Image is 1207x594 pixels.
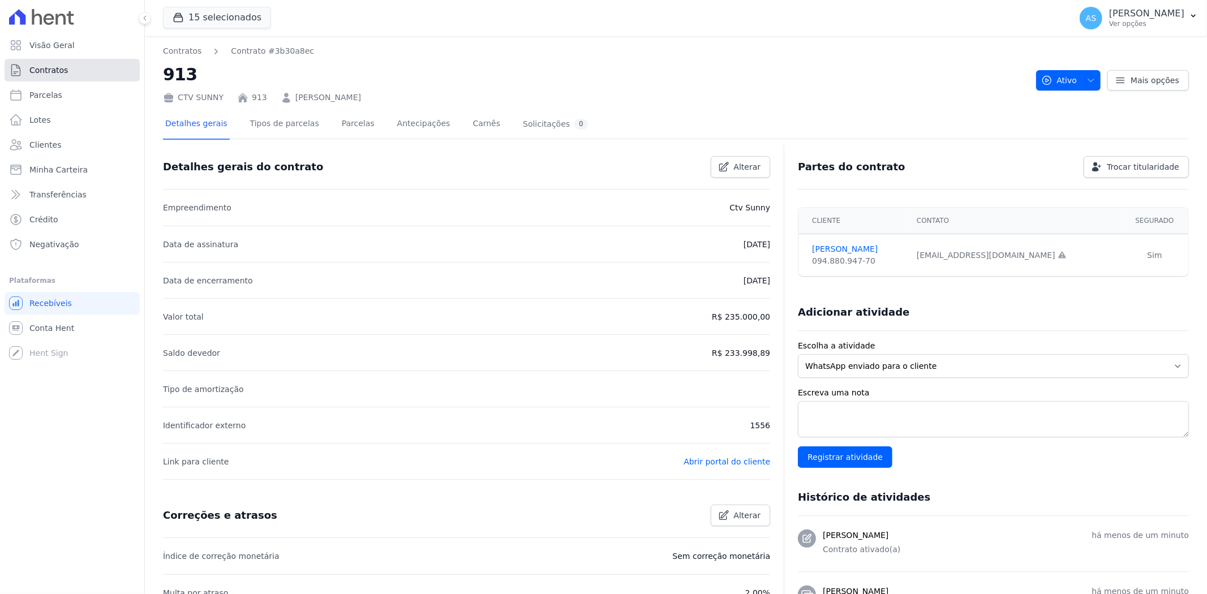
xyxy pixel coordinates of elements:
[29,139,61,150] span: Clientes
[5,84,140,106] a: Parcelas
[163,549,280,563] p: Índice de correção monetária
[29,322,74,334] span: Conta Hent
[798,446,892,468] input: Registrar atividade
[1131,75,1179,86] span: Mais opções
[5,59,140,81] a: Contratos
[711,156,771,178] a: Alterar
[5,34,140,57] a: Visão Geral
[798,208,910,234] th: Cliente
[163,346,220,360] p: Saldo devedor
[5,317,140,339] a: Conta Hent
[734,161,761,173] span: Alterar
[29,214,58,225] span: Crédito
[1092,530,1189,541] p: há menos de um minuto
[798,490,930,504] h3: Histórico de atividades
[163,274,253,287] p: Data de encerramento
[798,160,905,174] h3: Partes do contrato
[163,419,246,432] p: Identificador externo
[5,109,140,131] a: Lotes
[5,158,140,181] a: Minha Carteira
[1109,19,1184,28] p: Ver opções
[798,387,1189,399] label: Escreva uma nota
[340,110,377,140] a: Parcelas
[163,310,204,324] p: Valor total
[5,183,140,206] a: Transferências
[5,292,140,315] a: Recebíveis
[29,189,87,200] span: Transferências
[712,346,770,360] p: R$ 233.998,89
[163,45,314,57] nav: Breadcrumb
[29,40,75,51] span: Visão Geral
[1084,156,1189,178] a: Trocar titularidade
[5,208,140,231] a: Crédito
[523,119,588,130] div: Solicitações
[470,110,502,140] a: Carnês
[1107,70,1189,91] a: Mais opções
[1121,208,1188,234] th: Segurado
[1041,70,1077,91] span: Ativo
[29,64,68,76] span: Contratos
[163,201,231,214] p: Empreendimento
[1071,2,1207,34] button: AS [PERSON_NAME] Ver opções
[9,274,135,287] div: Plataformas
[163,110,230,140] a: Detalhes gerais
[163,160,323,174] h3: Detalhes gerais do contrato
[1121,234,1188,277] td: Sim
[29,239,79,250] span: Negativação
[917,249,1114,261] div: [EMAIL_ADDRESS][DOMAIN_NAME]
[574,119,588,130] div: 0
[163,45,201,57] a: Contratos
[673,549,771,563] p: Sem correção monetária
[798,305,909,319] h3: Adicionar atividade
[1107,161,1179,173] span: Trocar titularidade
[163,62,1027,87] h2: 913
[1086,14,1096,22] span: AS
[395,110,453,140] a: Antecipações
[5,134,140,156] a: Clientes
[812,243,903,255] a: [PERSON_NAME]
[798,340,1189,352] label: Escolha a atividade
[5,233,140,256] a: Negativação
[910,208,1121,234] th: Contato
[163,509,277,522] h3: Correções e atrasos
[729,201,770,214] p: Ctv Sunny
[163,382,244,396] p: Tipo de amortização
[823,544,1189,556] p: Contrato ativado(a)
[734,510,761,521] span: Alterar
[750,419,771,432] p: 1556
[248,110,321,140] a: Tipos de parcelas
[163,238,238,251] p: Data de assinatura
[1036,70,1101,91] button: Ativo
[29,89,62,101] span: Parcelas
[711,505,771,526] a: Alterar
[521,110,590,140] a: Solicitações0
[163,45,1027,57] nav: Breadcrumb
[29,114,51,126] span: Lotes
[231,45,314,57] a: Contrato #3b30a8ec
[744,238,770,251] p: [DATE]
[252,92,267,104] a: 913
[163,7,271,28] button: 15 selecionados
[29,164,88,175] span: Minha Carteira
[163,455,229,468] p: Link para cliente
[163,92,224,104] div: CTV SUNNY
[29,298,72,309] span: Recebíveis
[812,255,903,267] div: 094.880.947-70
[684,457,770,466] a: Abrir portal do cliente
[1109,8,1184,19] p: [PERSON_NAME]
[744,274,770,287] p: [DATE]
[712,310,770,324] p: R$ 235.000,00
[823,530,888,541] h3: [PERSON_NAME]
[295,92,361,104] a: [PERSON_NAME]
